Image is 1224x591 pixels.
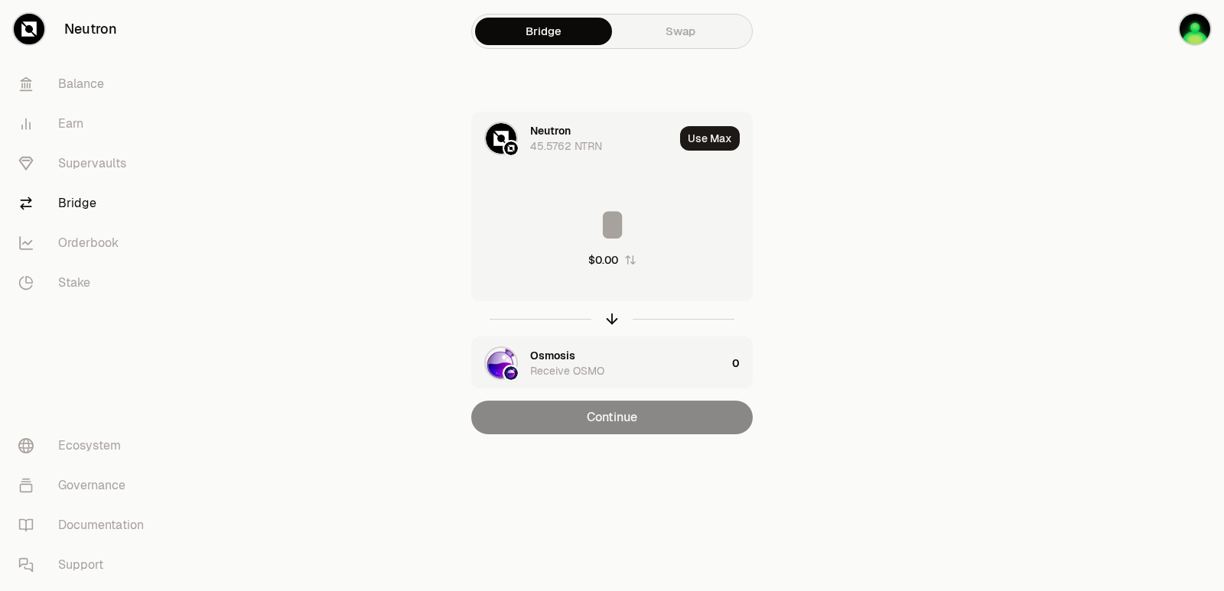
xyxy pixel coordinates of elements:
[6,183,165,223] a: Bridge
[530,123,571,138] div: Neutron
[472,337,752,389] button: OSMO LogoOsmosis LogoOsmosisReceive OSMO0
[472,337,726,389] div: OSMO LogoOsmosis LogoOsmosisReceive OSMO
[6,64,165,104] a: Balance
[530,363,604,378] div: Receive OSMO
[1180,14,1210,44] img: sandy mercy
[472,112,674,164] div: NTRN LogoNeutron LogoNeutron45.5762 NTRN
[475,18,612,45] a: Bridge
[6,466,165,505] a: Governance
[6,545,165,585] a: Support
[486,123,516,154] img: NTRN Logo
[732,337,752,389] div: 0
[6,223,165,263] a: Orderbook
[680,126,740,151] button: Use Max
[6,505,165,545] a: Documentation
[588,252,636,268] button: $0.00
[6,263,165,303] a: Stake
[588,252,618,268] div: $0.00
[612,18,749,45] a: Swap
[530,138,602,154] div: 45.5762 NTRN
[530,348,575,363] div: Osmosis
[6,144,165,183] a: Supervaults
[504,366,518,380] img: Osmosis Logo
[486,348,516,378] img: OSMO Logo
[504,141,518,155] img: Neutron Logo
[6,426,165,466] a: Ecosystem
[6,104,165,144] a: Earn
